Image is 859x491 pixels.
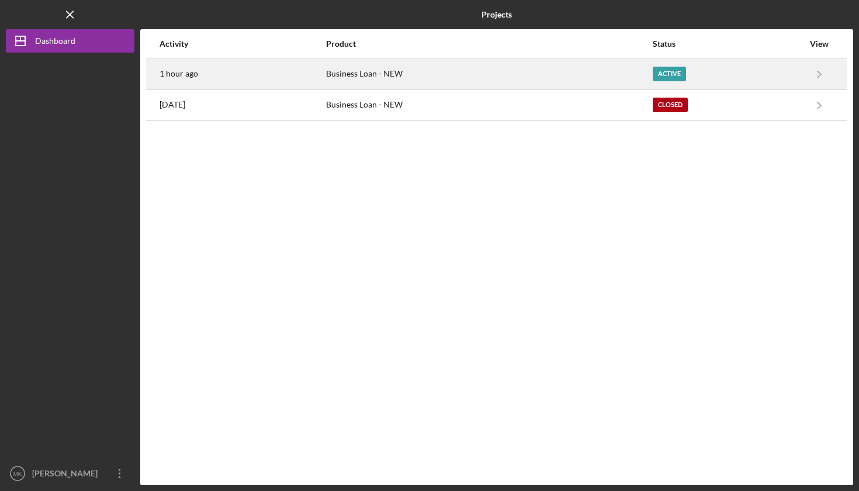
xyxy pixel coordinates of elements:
[160,100,185,109] time: 2025-02-19 17:53
[482,10,512,19] b: Projects
[326,91,651,120] div: Business Loan - NEW
[653,39,803,49] div: Status
[160,39,325,49] div: Activity
[6,29,134,53] button: Dashboard
[326,39,651,49] div: Product
[160,69,198,78] time: 2025-10-13 19:58
[653,67,686,81] div: Active
[35,29,75,56] div: Dashboard
[326,60,651,89] div: Business Loan - NEW
[653,98,688,112] div: Closed
[805,39,834,49] div: View
[29,462,105,488] div: [PERSON_NAME]
[6,462,134,485] button: MK[PERSON_NAME]
[13,471,22,477] text: MK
